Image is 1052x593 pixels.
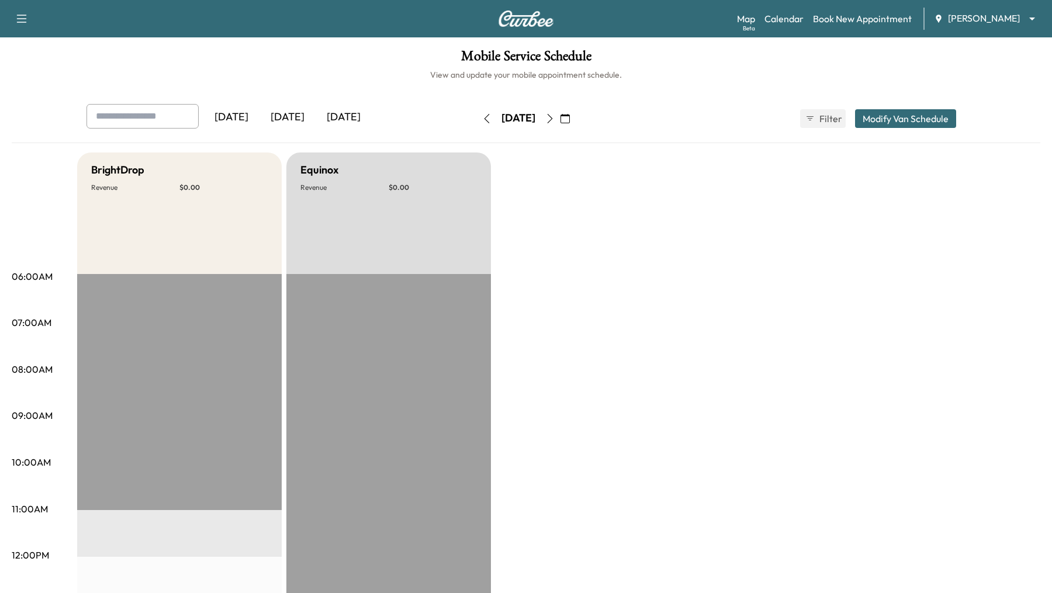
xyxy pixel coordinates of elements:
img: Curbee Logo [498,11,554,27]
p: Revenue [91,183,179,192]
a: Calendar [764,12,804,26]
p: 07:00AM [12,315,51,330]
a: Book New Appointment [813,12,912,26]
p: Revenue [300,183,389,192]
button: Modify Van Schedule [855,109,956,128]
h6: View and update your mobile appointment schedule. [12,69,1040,81]
h5: Equinox [300,162,338,178]
div: [DATE] [203,104,259,131]
h1: Mobile Service Schedule [12,49,1040,69]
div: [DATE] [316,104,372,131]
p: 09:00AM [12,408,53,422]
p: 08:00AM [12,362,53,376]
span: Filter [819,112,840,126]
h5: BrightDrop [91,162,144,178]
button: Filter [800,109,846,128]
div: Beta [743,24,755,33]
div: [DATE] [501,111,535,126]
p: 11:00AM [12,502,48,516]
p: $ 0.00 [389,183,477,192]
span: [PERSON_NAME] [948,12,1020,25]
p: 06:00AM [12,269,53,283]
a: MapBeta [737,12,755,26]
div: [DATE] [259,104,316,131]
p: 12:00PM [12,548,49,562]
p: 10:00AM [12,455,51,469]
p: $ 0.00 [179,183,268,192]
